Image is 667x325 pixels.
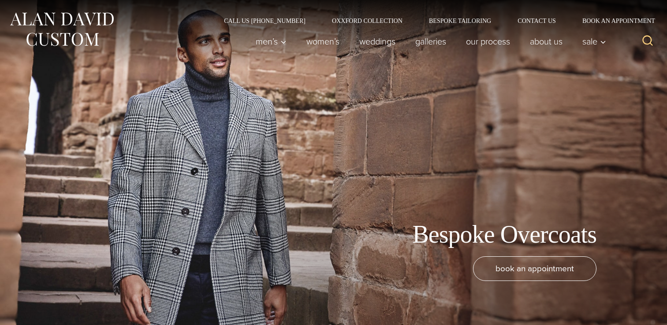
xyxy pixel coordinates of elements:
span: Men’s [256,37,287,46]
a: book an appointment [473,256,596,281]
a: Call Us [PHONE_NUMBER] [211,18,319,24]
h1: Bespoke Overcoats [412,220,596,249]
a: Oxxford Collection [319,18,416,24]
a: Book an Appointment [569,18,658,24]
button: View Search Form [637,31,658,52]
a: Our Process [456,33,520,50]
span: Sale [582,37,606,46]
a: Contact Us [504,18,569,24]
a: Women’s [297,33,350,50]
nav: Secondary Navigation [211,18,658,24]
a: weddings [350,33,406,50]
a: Galleries [406,33,456,50]
span: book an appointment [496,262,574,275]
nav: Primary Navigation [246,33,611,50]
img: Alan David Custom [9,10,115,49]
a: Bespoke Tailoring [416,18,504,24]
a: About Us [520,33,573,50]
